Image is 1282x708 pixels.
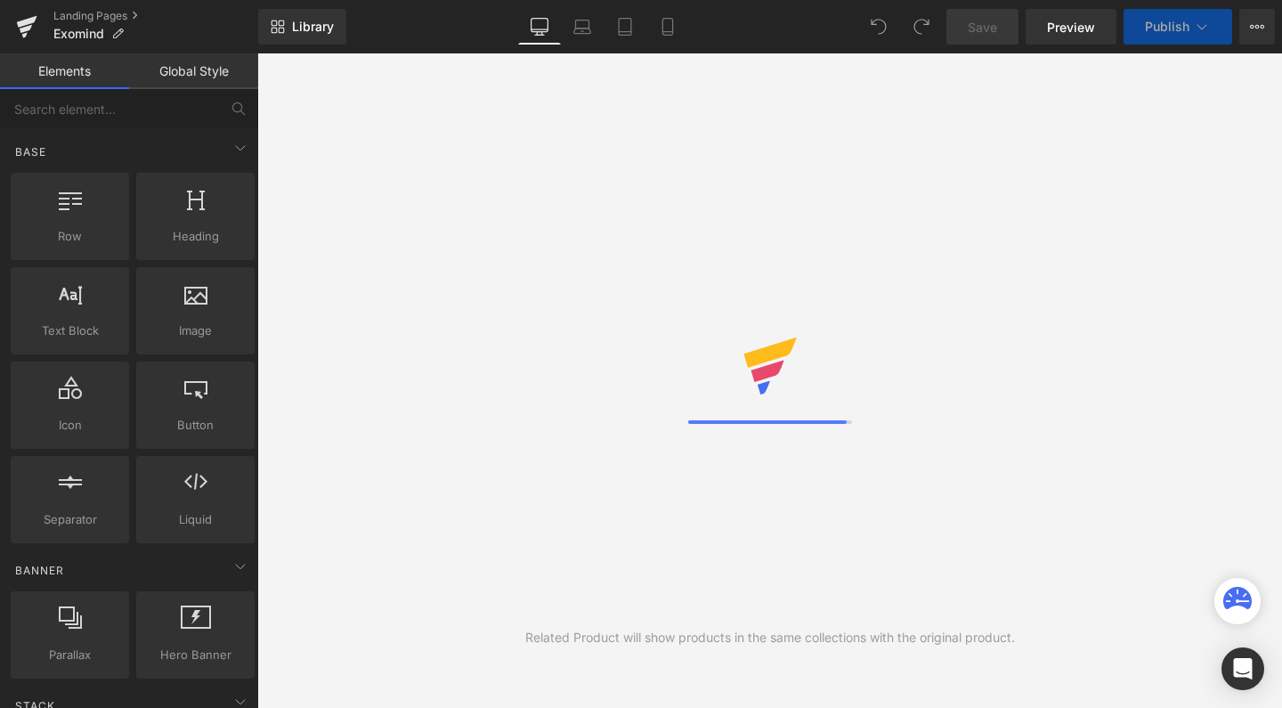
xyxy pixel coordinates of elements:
[142,646,249,664] span: Hero Banner
[13,562,66,579] span: Banner
[53,9,258,23] a: Landing Pages
[1145,20,1189,34] span: Publish
[16,416,124,435] span: Icon
[1239,9,1275,45] button: More
[142,416,249,435] span: Button
[1047,18,1095,37] span: Preview
[1026,9,1116,45] a: Preview
[561,9,604,45] a: Laptop
[968,18,997,37] span: Save
[142,227,249,246] span: Heading
[904,9,939,45] button: Redo
[1221,647,1264,690] div: Open Intercom Messenger
[258,9,346,45] a: New Library
[13,143,48,160] span: Base
[518,9,561,45] a: Desktop
[142,510,249,529] span: Liquid
[525,628,1015,647] div: Related Product will show products in the same collections with the original product.
[292,19,334,35] span: Library
[1124,9,1232,45] button: Publish
[129,53,258,89] a: Global Style
[646,9,689,45] a: Mobile
[53,27,104,41] span: Exomind
[16,227,124,246] span: Row
[16,321,124,340] span: Text Block
[142,321,249,340] span: Image
[16,646,124,664] span: Parallax
[604,9,646,45] a: Tablet
[861,9,897,45] button: Undo
[16,510,124,529] span: Separator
